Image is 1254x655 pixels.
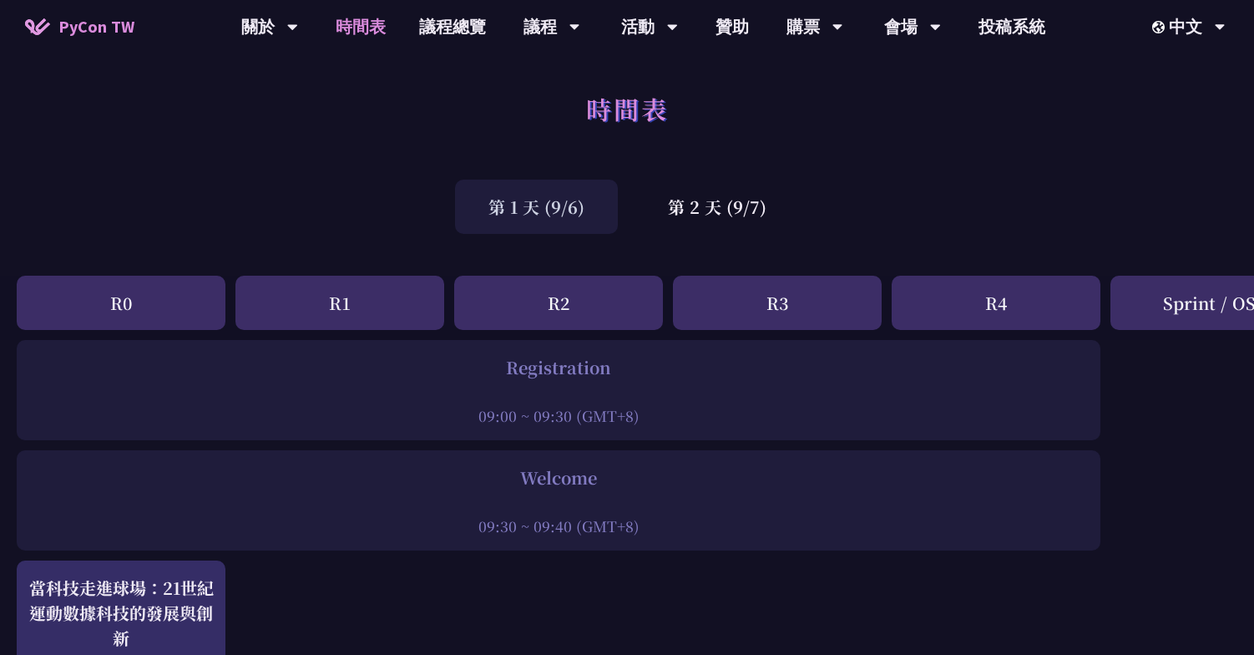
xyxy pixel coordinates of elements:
[25,355,1092,380] div: Registration
[586,84,669,134] h1: 時間表
[892,276,1100,330] div: R4
[25,576,217,651] div: 當科技走進球場：21世紀運動數據科技的發展與創新
[25,405,1092,426] div: 09:00 ~ 09:30 (GMT+8)
[8,6,151,48] a: PyCon TW
[635,180,800,234] div: 第 2 天 (9/7)
[455,180,618,234] div: 第 1 天 (9/6)
[58,14,134,39] span: PyCon TW
[25,515,1092,536] div: 09:30 ~ 09:40 (GMT+8)
[235,276,444,330] div: R1
[17,276,225,330] div: R0
[25,465,1092,490] div: Welcome
[673,276,882,330] div: R3
[454,276,663,330] div: R2
[25,18,50,35] img: Home icon of PyCon TW 2025
[1152,21,1169,33] img: Locale Icon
